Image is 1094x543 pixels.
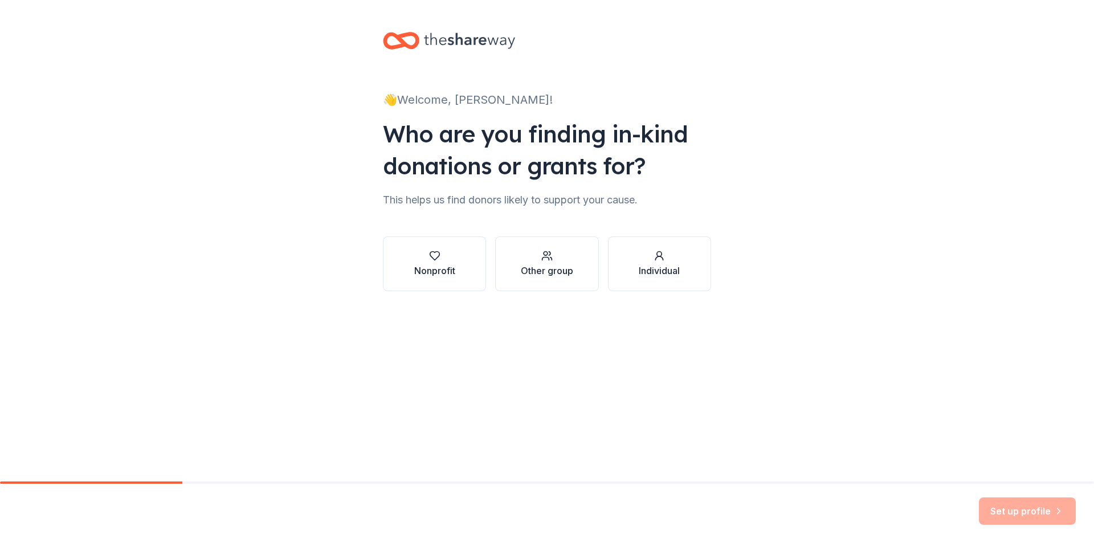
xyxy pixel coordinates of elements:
[608,236,711,291] button: Individual
[521,264,573,277] div: Other group
[383,91,711,109] div: 👋 Welcome, [PERSON_NAME]!
[495,236,598,291] button: Other group
[383,236,486,291] button: Nonprofit
[639,264,680,277] div: Individual
[414,264,455,277] div: Nonprofit
[383,118,711,182] div: Who are you finding in-kind donations or grants for?
[383,191,711,209] div: This helps us find donors likely to support your cause.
